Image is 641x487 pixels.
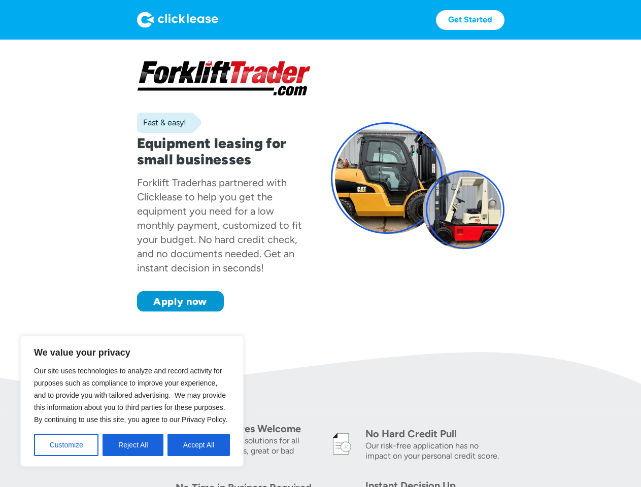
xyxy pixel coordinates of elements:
h1: Equipment leasing for small businesses [137,135,311,167]
div: Forklift Trader [137,177,201,189]
div: Our risk-free application has no impact on your personal credit score. [365,441,504,461]
div: has partnered with Clicklease to help you get the equipment you need for a low monthly payment, c... [137,177,302,274]
div: All Credit Scores Welcome [176,422,315,436]
img: credit icon [327,429,357,459]
div: Fast & easy! [137,118,186,128]
a: Apply now [137,291,224,311]
div: Equipment leasing solutions for all business customers, great or bad credit. [176,436,315,466]
button: Accept All [167,434,230,456]
a: Get Started [436,10,504,30]
button: Reject All [103,434,163,456]
div: We value your privacy [20,336,244,467]
div: No Hard Credit Pull [365,427,504,441]
button: Customize [34,434,98,456]
p: We value your privacy [34,346,230,359]
span: Our site uses technologies to analyze and record activity for purposes such as compliance to impr... [34,367,227,424]
img: Logo [137,12,218,28]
